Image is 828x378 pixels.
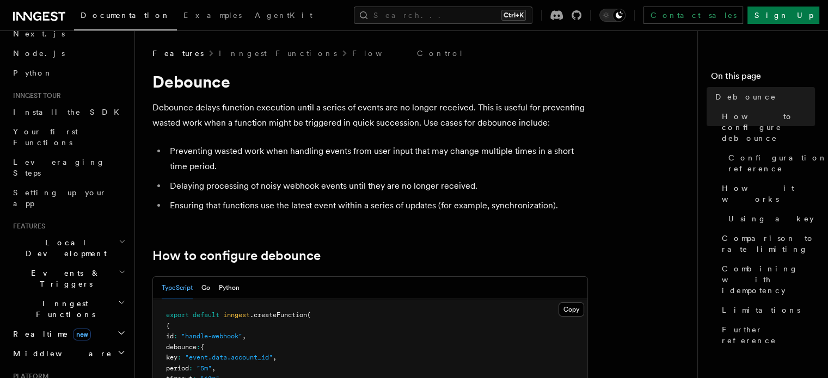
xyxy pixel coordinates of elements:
span: : [189,364,193,372]
span: Inngest tour [9,91,61,100]
button: Local Development [9,233,128,263]
span: : [174,332,177,340]
span: Combining with idempotency [722,263,815,296]
p: Debounce delays function execution until a series of events are no longer received. This is usefu... [152,100,588,131]
a: How it works [717,178,815,209]
span: Events & Triggers [9,268,119,289]
a: Python [9,63,128,83]
span: export [166,311,189,319]
button: Events & Triggers [9,263,128,294]
span: Local Development [9,237,119,259]
span: Python [13,69,53,77]
li: Delaying processing of noisy webhook events until they are no longer received. [167,178,588,194]
a: Comparison to rate limiting [717,228,815,259]
span: Features [152,48,204,59]
span: debounce [166,343,197,351]
button: Go [201,277,210,299]
a: AgentKit [248,3,319,29]
span: "event.data.account_id" [185,354,273,361]
span: Comparison to rate limiting [722,233,815,255]
span: Limitations [722,305,800,315]
span: , [273,354,277,361]
a: Leveraging Steps [9,152,128,183]
a: How to configure debounce [717,107,815,148]
a: Configuration reference [724,148,815,178]
li: Preventing wasted work when handling events from user input that may change multiple times in a s... [167,144,588,174]
span: Debounce [715,91,776,102]
a: Documentation [74,3,177,30]
span: Features [9,222,45,231]
span: Install the SDK [13,108,126,116]
span: Configuration reference [728,152,827,174]
span: { [166,322,170,330]
a: Inngest Functions [219,48,337,59]
span: : [197,343,200,351]
button: Python [219,277,240,299]
span: new [73,329,91,340]
a: Install the SDK [9,102,128,122]
span: Further reference [722,324,815,346]
span: "5m" [197,364,212,372]
span: Documentation [81,11,170,20]
span: Next.js [13,29,65,38]
span: Setting up your app [13,188,107,208]
button: Copy [559,302,584,317]
a: Limitations [717,300,815,320]
li: Ensuring that functions use the latest event within a series of updates (for example, synchroniza... [167,198,588,213]
span: "handle-webhook" [181,332,242,340]
a: Combining with idempotency [717,259,815,300]
h1: Debounce [152,72,588,91]
span: Using a key [728,213,814,224]
button: Inngest Functions [9,294,128,324]
span: default [193,311,219,319]
a: Further reference [717,320,815,350]
span: period [166,364,189,372]
span: Node.js [13,49,65,58]
span: ( [307,311,311,319]
span: How to configure debounce [722,111,815,144]
a: Next.js [9,24,128,44]
kbd: Ctrl+K [501,10,526,21]
a: Debounce [711,87,815,107]
a: Examples [177,3,248,29]
span: Leveraging Steps [13,158,105,177]
button: Realtimenew [9,324,128,344]
a: Your first Functions [9,122,128,152]
span: , [242,332,246,340]
a: Using a key [724,209,815,228]
h4: On this page [711,70,815,87]
span: .createFunction [250,311,307,319]
span: Examples [183,11,242,20]
span: , [212,364,216,372]
span: Middleware [9,348,112,359]
span: Inngest Functions [9,298,118,320]
span: id [166,332,174,340]
button: Middleware [9,344,128,363]
a: Node.js [9,44,128,63]
span: key [166,354,177,361]
span: { [200,343,204,351]
span: inngest [223,311,250,319]
span: Your first Functions [13,127,78,147]
button: Search...Ctrl+K [354,7,532,24]
span: : [177,354,181,361]
a: Sign Up [747,7,819,24]
a: Contact sales [643,7,743,24]
button: Toggle dark mode [599,9,625,22]
a: How to configure debounce [152,248,321,263]
span: Realtime [9,329,91,339]
a: Flow Control [352,48,464,59]
button: TypeScript [162,277,193,299]
span: How it works [722,183,815,205]
span: AgentKit [255,11,312,20]
a: Setting up your app [9,183,128,213]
